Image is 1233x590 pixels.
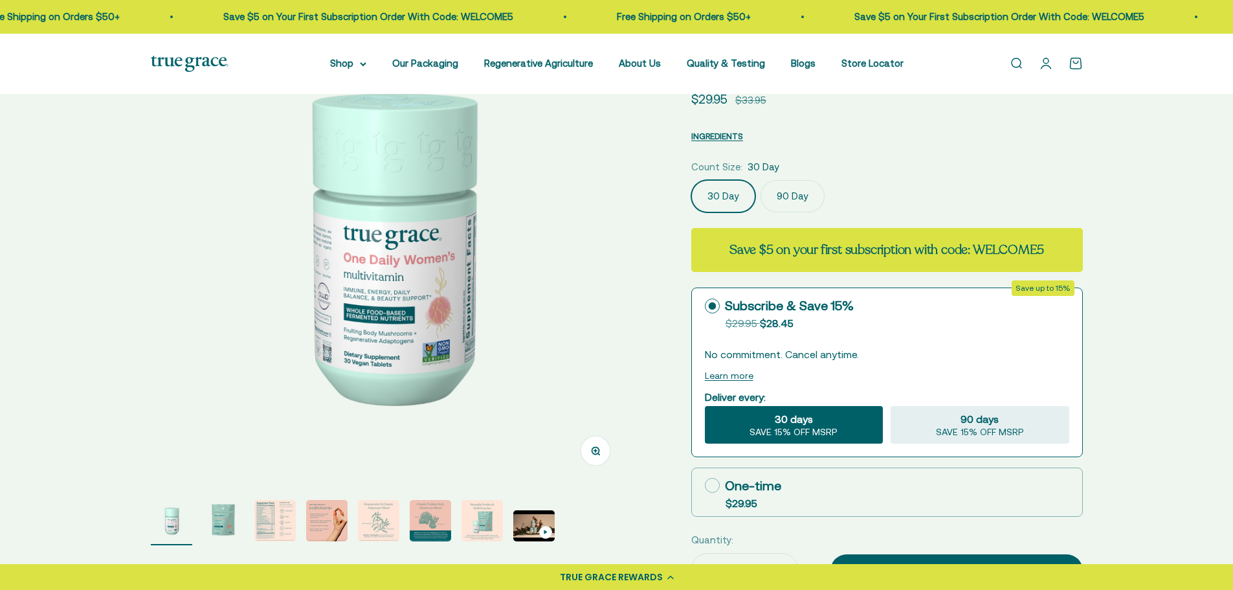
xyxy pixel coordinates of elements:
sale-price: $29.95 [691,89,728,109]
button: Go to item 4 [306,500,348,545]
button: Go to item 2 [203,500,244,545]
p: Save $5 on Your First Subscription Order With Code: WELCOME5 [219,9,509,25]
img: Holy Basil and Ashwagandha are Ayurvedic herbs known as "adaptogens." They support overall health... [358,500,399,541]
a: Regenerative Agriculture [484,58,593,69]
button: Increase quantity [760,554,797,585]
summary: Shop [330,56,366,71]
compare-at-price: $33.95 [735,93,766,108]
img: We select ingredients that play a concrete role in true health, and we include them at effective ... [151,6,629,484]
legend: Count Size: [691,159,742,175]
a: Free Shipping on Orders $50+ [612,11,746,22]
a: Quality & Testing [687,58,765,69]
span: 30 Day [748,159,779,175]
img: When you opt for our refill pouches instead of buying a whole new bottle every time you buy suppl... [461,500,503,541]
button: Go to item 7 [461,500,503,545]
img: - 1200IU of Vitamin D3 from Lichen and 60 mcg of Vitamin K2 from Mena-Q7 - Regenerative & organic... [306,500,348,541]
button: Go to item 5 [358,500,399,545]
button: INGREDIENTS [691,128,743,144]
div: TRUE GRACE REWARDS [560,571,663,584]
img: We select ingredients that play a concrete role in true health, and we include them at effective ... [254,500,296,541]
a: About Us [619,58,661,69]
a: Store Locator [841,58,904,69]
a: Our Packaging [392,58,458,69]
button: Go to item 8 [513,510,555,545]
button: Decrease quantity [692,554,729,585]
label: Quantity: [691,532,733,548]
img: We select ingredients that play a concrete role in true health, and we include them at effective ... [151,500,192,541]
button: Add to cart [830,554,1083,587]
span: INGREDIENTS [691,131,743,141]
button: Go to item 6 [410,500,451,545]
img: We select ingredients that play a concrete role in true health, and we include them at effective ... [203,500,244,541]
a: Blogs [791,58,816,69]
div: Add to cart [856,563,1057,578]
p: Save $5 on Your First Subscription Order With Code: WELCOME5 [850,9,1140,25]
button: Go to item 3 [254,500,296,545]
strong: Save $5 on your first subscription with code: WELCOME5 [729,241,1044,258]
button: Go to item 1 [151,500,192,545]
img: Reighi supports healthy aging.* Cordyceps support endurance.* Our extracts come exclusively from ... [410,500,451,541]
